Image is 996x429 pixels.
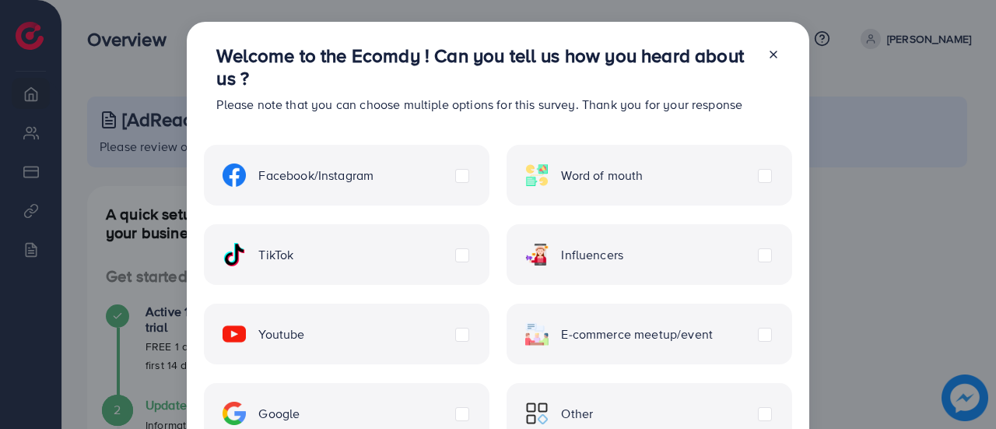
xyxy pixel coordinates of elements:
[216,44,754,90] h3: Welcome to the Ecomdy ! Can you tell us how you heard about us ?
[525,164,549,187] img: ic-word-of-mouth.a439123d.svg
[258,246,293,264] span: TikTok
[223,164,246,187] img: ic-facebook.134605ef.svg
[561,246,623,264] span: Influencers
[258,405,300,423] span: Google
[223,322,246,346] img: ic-youtube.715a0ca2.svg
[525,322,549,346] img: ic-ecommerce.d1fa3848.svg
[258,167,373,185] span: Facebook/Instagram
[525,243,549,266] img: ic-influencers.a620ad43.svg
[561,325,713,343] span: E-commerce meetup/event
[561,167,643,185] span: Word of mouth
[258,325,304,343] span: Youtube
[223,243,246,266] img: ic-tiktok.4b20a09a.svg
[561,405,593,423] span: Other
[216,95,754,114] p: Please note that you can choose multiple options for this survey. Thank you for your response
[525,402,549,425] img: ic-other.99c3e012.svg
[223,402,246,425] img: ic-google.5bdd9b68.svg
